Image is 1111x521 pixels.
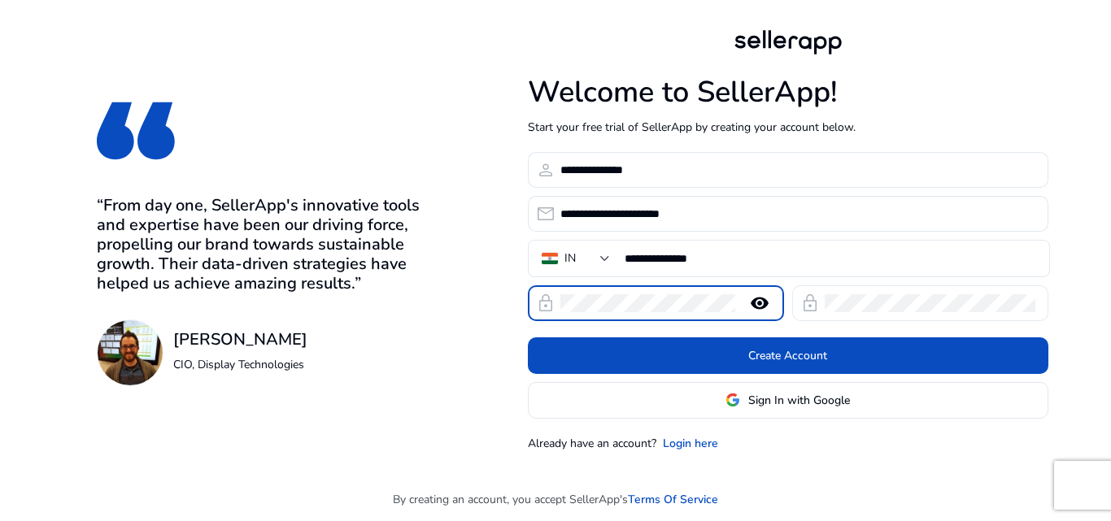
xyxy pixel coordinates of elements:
span: email [536,204,555,224]
h3: [PERSON_NAME] [173,330,307,350]
img: google-logo.svg [725,393,740,407]
span: lock [536,293,555,313]
button: Sign In with Google [528,382,1048,419]
h1: Welcome to SellerApp! [528,75,1048,110]
div: IN [564,250,576,267]
p: Start your free trial of SellerApp by creating your account below. [528,119,1048,136]
p: Already have an account? [528,435,656,452]
a: Terms Of Service [628,491,718,508]
h3: “From day one, SellerApp's innovative tools and expertise have been our driving force, propelling... [97,196,444,293]
span: Sign In with Google [748,392,850,409]
span: Create Account [748,347,827,364]
span: lock [800,293,820,313]
span: person [536,160,555,180]
p: CIO, Display Technologies [173,356,307,373]
button: Create Account [528,337,1048,374]
mat-icon: remove_red_eye [740,293,779,313]
a: Login here [663,435,718,452]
